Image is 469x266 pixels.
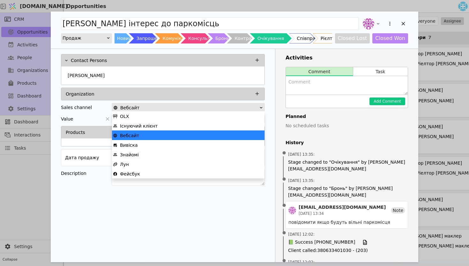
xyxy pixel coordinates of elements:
img: de [363,18,374,29]
span: Лун [120,160,129,169]
span: • [281,171,287,188]
span: Stage changed to "Очікування" by [PERSON_NAME][EMAIL_ADDRESS][DOMAIN_NAME] [288,159,406,172]
div: Рієлтори [321,33,341,43]
h4: History [286,139,408,146]
img: advertising.svg [113,114,117,119]
span: Stage changed to "Бронь" by [PERSON_NAME][EMAIL_ADDRESS][DOMAIN_NAME] [288,185,406,199]
div: [EMAIL_ADDRESS][DOMAIN_NAME] [299,204,386,211]
span: 📗 Success [PHONE_NUMBER] [288,239,355,246]
span: Знайомі [120,150,139,160]
div: Комунікація [162,33,191,43]
span: Вивіска [120,140,138,150]
span: • [281,145,287,161]
p: No scheduled tasks [286,122,408,129]
span: [DATE] 12:02 : [288,259,315,265]
img: de [288,207,296,214]
h3: Activities [286,54,408,62]
div: Note [391,207,405,214]
p: Contact Persons [71,57,107,64]
img: people.svg [113,124,117,128]
span: [DATE] 13:35 : [288,152,315,157]
button: Add Comment [369,98,405,105]
div: Description [61,169,112,178]
span: [DATE] 12:02 : [288,231,315,237]
span: Value [61,114,73,123]
button: Closed Lost [335,33,370,43]
div: Очікування [257,33,284,43]
p: Products [66,129,85,136]
div: Співпраця [297,33,321,43]
div: Бронь [215,33,229,43]
img: affiliate-program.svg [113,162,117,167]
div: Дата продажу [65,153,99,162]
div: Новий [117,33,132,43]
button: Closed Won [372,33,408,43]
div: повідомити якщо будуть вільні паркомісця [288,219,405,226]
img: brick-mortar-store.svg [113,143,117,147]
span: Вебсайт [120,103,139,112]
h4: Planned [286,113,408,120]
div: Запрошення [137,33,166,43]
button: Comment [286,67,353,76]
img: people.svg [113,153,117,157]
div: Add Opportunity [51,12,418,262]
span: Фейсбук [120,169,140,179]
span: OLX [120,112,129,121]
span: Client called : 380633401030 - (203) [288,247,406,254]
span: Вебсайт [120,131,139,140]
span: Існуючий клієнт [120,121,158,131]
button: Task [353,67,408,76]
div: Sales channel [61,103,92,112]
span: [DATE] 13:35 : [288,178,315,184]
span: • [281,198,287,214]
img: online-store.svg [113,133,117,138]
div: Консультація [188,33,220,43]
div: Продаж [63,34,106,43]
img: facebook.svg [113,172,117,176]
img: online-store.svg [113,106,118,110]
p: Organization [66,91,94,98]
div: Контракт [234,33,257,43]
div: [DATE] 13:34 [299,211,386,216]
span: • [281,225,287,241]
p: [PERSON_NAME] [68,72,105,79]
